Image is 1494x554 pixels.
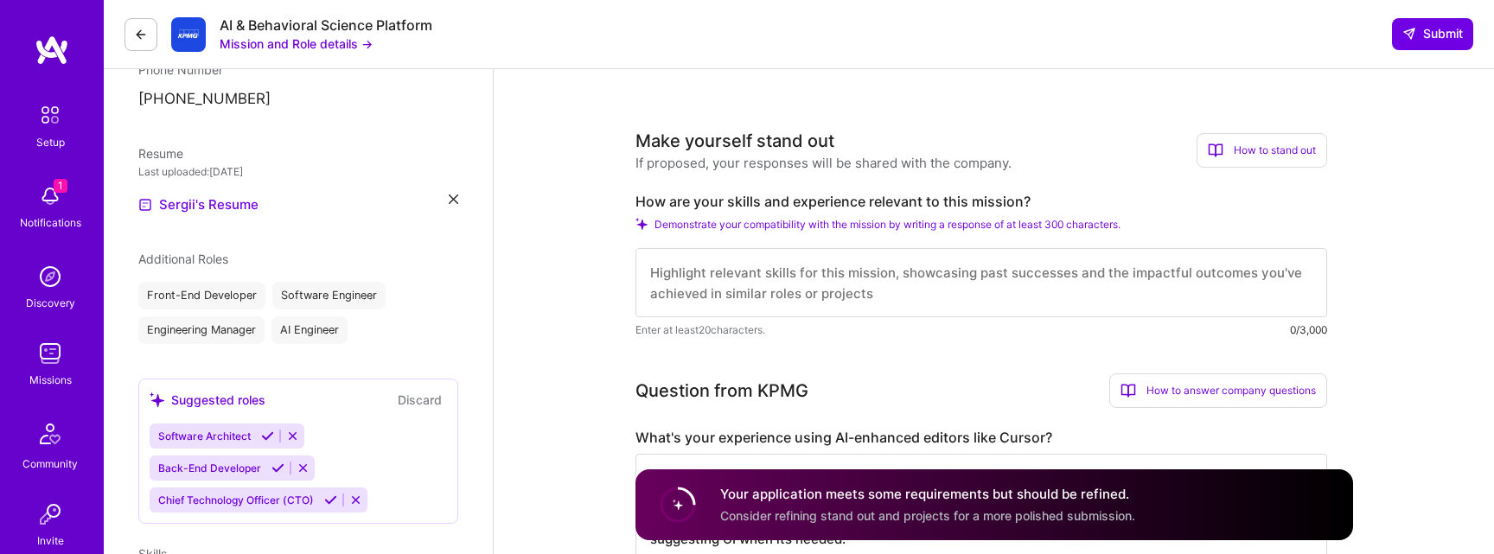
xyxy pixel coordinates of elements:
i: Reject [297,462,310,474]
div: Front-End Developer [138,282,265,309]
div: How to stand out [1197,133,1327,168]
i: icon SuggestedTeams [150,392,164,407]
div: Discovery [26,294,75,312]
div: If proposed, your responses will be shared with the company. [635,154,1012,172]
div: AI Engineer [271,316,348,344]
span: Chief Technology Officer (CTO) [158,494,314,506]
h4: Your application meets some requirements but should be refined. [720,485,1135,503]
div: Setup [36,133,65,151]
i: icon SendLight [1402,27,1416,41]
button: Discard [393,390,447,410]
i: icon BookOpen [1208,143,1223,158]
div: Missions [29,371,72,389]
p: [PHONE_NUMBER] [138,89,458,110]
img: logo [35,35,69,66]
img: bell [33,179,67,213]
span: Software Architect [158,430,251,443]
div: Notifications [20,213,81,232]
div: Last uploaded: [DATE] [138,162,458,181]
div: 0/3,000 [1290,321,1327,339]
img: teamwork [33,336,67,371]
div: Engineering Manager [138,316,265,344]
label: What's your experience using AI-enhanced editors like Cursor? [635,429,1327,447]
div: Question from KPMG [635,378,808,404]
img: discovery [33,259,67,294]
div: Invite [37,532,64,550]
span: Phone Number [138,62,223,77]
span: Back-End Developer [158,462,261,474]
i: Accept [271,462,284,474]
i: Accept [261,430,274,443]
i: Accept [324,494,337,506]
img: Resume [138,198,152,212]
i: Check [635,218,648,230]
span: Consider refining stand out and projects for a more polished submission. [720,508,1135,523]
span: 1 [54,179,67,193]
span: Additional Roles [138,252,228,266]
div: AI & Behavioral Science Platform [220,16,432,35]
a: Sergii's Resume [138,194,259,215]
i: icon LeftArrowDark [134,28,148,41]
span: Submit [1402,25,1463,42]
i: Reject [286,430,299,443]
i: icon BookOpen [1120,383,1136,398]
img: Community [29,413,71,455]
div: Community [22,455,78,473]
i: Reject [349,494,362,506]
img: Company Logo [171,17,206,52]
span: Enter at least 20 characters. [635,321,765,339]
div: Make yourself stand out [635,128,834,154]
label: How are your skills and experience relevant to this mission? [635,193,1327,211]
span: Resume [138,146,183,161]
img: Invite [33,497,67,532]
img: setup [32,97,68,133]
button: Submit [1392,18,1473,49]
div: Suggested roles [150,391,265,409]
button: Mission and Role details → [220,35,373,53]
i: icon Close [449,194,458,204]
div: Software Engineer [272,282,386,309]
span: Demonstrate your compatibility with the mission by writing a response of at least 300 characters. [654,218,1120,231]
div: How to answer company questions [1109,373,1327,408]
